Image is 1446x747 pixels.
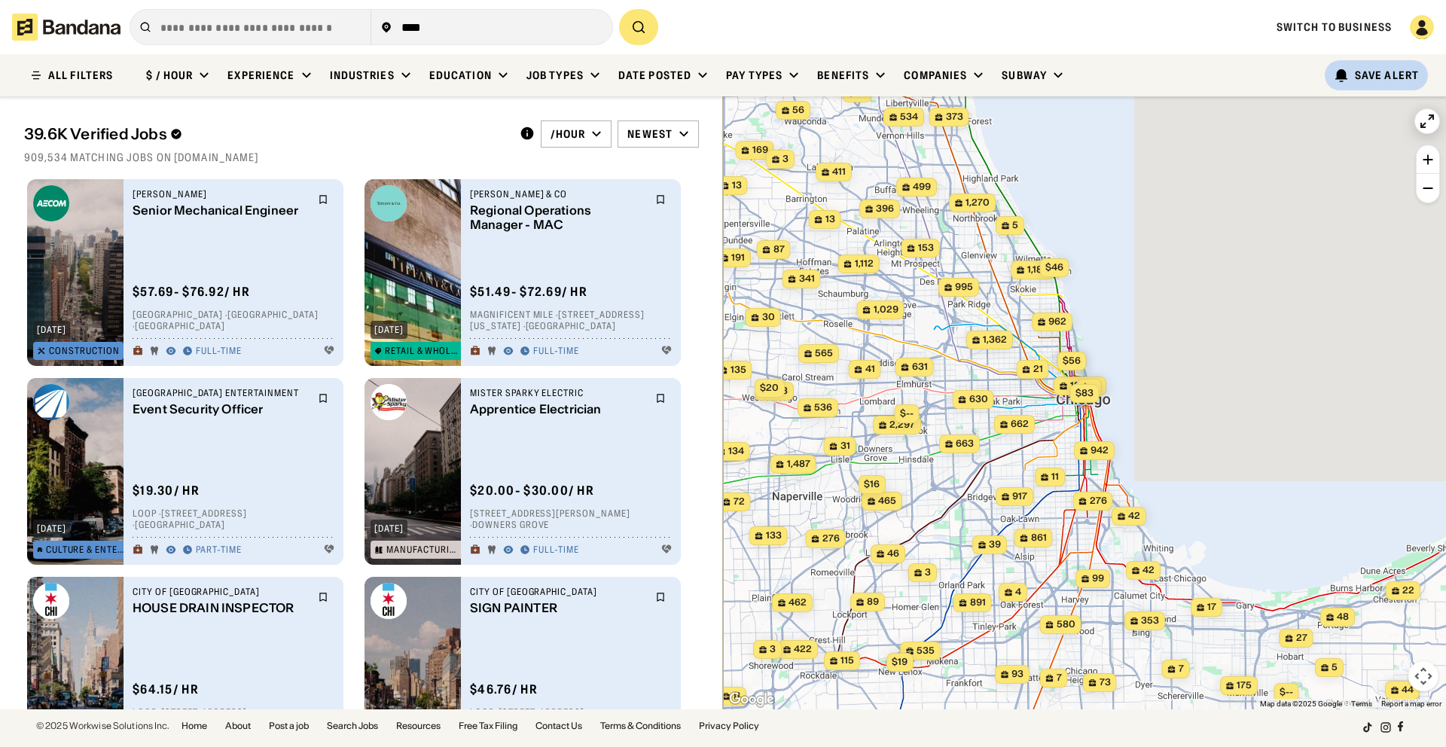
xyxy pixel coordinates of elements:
a: Report a map error [1381,700,1441,708]
a: Home [182,721,207,730]
div: Pay Types [726,69,782,82]
span: 153 [918,242,934,255]
div: Industries [330,69,395,82]
span: 536 [814,401,832,414]
div: SIGN PAINTER [470,601,646,615]
a: Post a job [269,721,309,730]
span: 465 [878,495,896,508]
div: [DATE] [374,524,404,533]
span: 135 [731,364,746,377]
a: Open this area in Google Maps (opens a new window) [727,690,776,709]
img: Google [727,690,776,709]
span: 4 [1015,586,1021,599]
span: $16 [864,478,880,489]
span: 565 [815,347,833,360]
div: [DATE] [37,524,66,533]
span: 462 [789,596,807,609]
span: 411 [832,166,846,178]
span: 861 [1031,532,1047,544]
div: Full-time [533,346,579,358]
div: [GEOGRAPHIC_DATA] · [GEOGRAPHIC_DATA] · [GEOGRAPHIC_DATA] [133,309,334,332]
div: $ / hour [146,69,193,82]
span: 276 [1090,495,1107,508]
span: 191 [731,252,745,264]
span: 42 [1142,564,1155,577]
span: 11 [1051,471,1059,483]
span: 995 [955,281,973,294]
span: 89 [867,596,879,608]
span: 534 [900,111,918,123]
a: Switch to Business [1277,20,1392,34]
button: Map camera controls [1408,661,1438,691]
span: 133 [766,529,782,542]
span: 276 [822,532,840,545]
span: $-- [1280,686,1293,697]
span: 1,112 [855,258,874,270]
div: Manufacturing [386,545,462,554]
span: 373 [946,111,963,123]
a: About [225,721,251,730]
div: Full-time [196,346,242,358]
div: $ 19.30 / hr [133,483,200,499]
div: Benefits [817,69,869,82]
span: 44 [1402,684,1414,697]
div: Part-time [196,544,242,556]
span: 341 [799,273,815,285]
span: 917 [1012,490,1027,503]
span: 87 [773,243,785,256]
span: 1,029 [874,303,898,316]
span: 21 [1033,363,1043,376]
div: /hour [551,127,586,141]
span: 134 [728,445,744,458]
span: 396 [876,203,894,215]
img: Ellerbe Becket logo [33,185,69,221]
div: $ 20.00 - $30.00 / hr [470,483,594,499]
span: $19 [892,656,908,667]
span: 663 [956,438,974,450]
div: [STREET_ADDRESS][PERSON_NAME] · Downers Grove [470,508,672,531]
span: $-- [1082,382,1096,393]
div: Mister Sparky Electric [470,387,646,399]
span: 3 [925,566,931,579]
div: Culture & Entertainment [46,545,124,554]
span: 13 [825,213,835,226]
div: Regional Operations Manager - MAC [470,203,646,232]
a: Contact Us [535,721,582,730]
span: 27 [1296,632,1307,645]
div: [PERSON_NAME] & Co [470,188,646,200]
div: Date Posted [618,69,691,82]
div: Senior Mechanical Engineer [133,203,309,218]
span: 1,487 [787,458,810,471]
span: 7 [1179,663,1184,675]
div: $ 64.15 / hr [133,681,199,697]
div: Loop · [STREET_ADDRESS] · [GEOGRAPHIC_DATA] [133,508,334,531]
span: 46 [887,547,899,560]
span: 5 [1012,219,1018,232]
div: $ 57.69 - $76.92 / hr [133,284,250,300]
div: © 2025 Workwise Solutions Inc. [36,721,169,730]
span: 115 [840,654,854,667]
span: 72 [734,495,745,508]
span: 535 [917,645,935,657]
div: [PERSON_NAME] [133,188,309,200]
div: [DATE] [37,325,66,334]
div: City of [GEOGRAPHIC_DATA] [470,586,646,598]
span: 13 [732,179,742,192]
span: 422 [794,643,812,656]
span: 942 [1091,444,1109,457]
div: [DATE] [374,325,404,334]
span: 12,239 [1070,380,1100,392]
span: $83 [1075,387,1094,398]
span: 48 [1337,611,1349,624]
a: Terms & Conditions [600,721,681,730]
span: 2,297 [889,419,915,431]
span: 3 [770,643,776,656]
div: City of [GEOGRAPHIC_DATA] [133,586,309,598]
span: 39 [989,538,1001,551]
span: $-- [900,407,914,419]
img: Tiffany & Co logo [371,185,407,221]
div: Retail & Wholesale [385,346,462,355]
div: $ 51.49 - $72.69 / hr [470,284,587,300]
a: Resources [396,721,441,730]
img: Mister Sparky Electric logo [371,384,407,420]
